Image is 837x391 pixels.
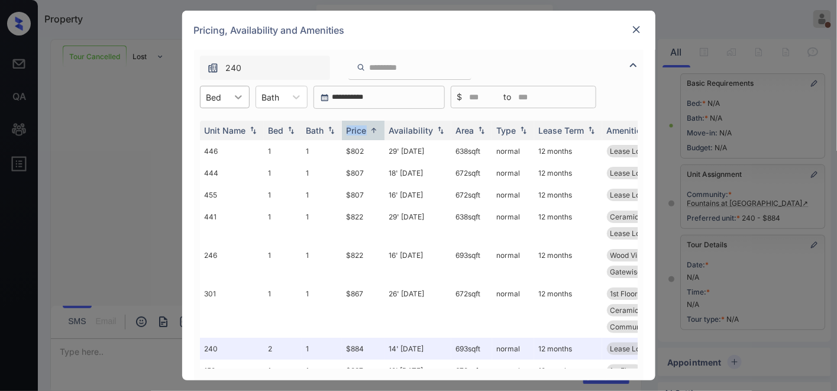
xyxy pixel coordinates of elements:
[457,91,463,104] span: $
[451,184,492,206] td: 672 sqft
[497,125,516,135] div: Type
[534,140,602,162] td: 12 months
[200,140,264,162] td: 446
[607,125,647,135] div: Amenities
[534,244,602,283] td: 12 months
[182,11,655,50] div: Pricing, Availability and Amenities
[492,206,534,244] td: normal
[200,206,264,244] td: 441
[610,169,649,177] span: Lease Lock
[384,184,451,206] td: 16' [DATE]
[285,127,297,135] img: sorting
[389,125,434,135] div: Availability
[205,125,246,135] div: Unit Name
[342,244,384,283] td: $822
[451,206,492,244] td: 638 sqft
[342,283,384,338] td: $867
[200,283,264,338] td: 301
[384,206,451,244] td: 29' [DATE]
[264,184,302,206] td: 1
[451,162,492,184] td: 672 sqft
[226,62,242,75] span: 240
[504,91,512,104] span: to
[384,244,451,283] td: 16' [DATE]
[610,212,670,221] span: Ceramic Tile Ba...
[200,244,264,283] td: 246
[534,338,602,360] td: 12 months
[342,206,384,244] td: $822
[476,127,487,135] img: sorting
[610,190,649,199] span: Lease Lock
[302,338,342,360] td: 1
[492,140,534,162] td: normal
[342,162,384,184] td: $807
[302,162,342,184] td: 1
[342,338,384,360] td: $884
[207,62,219,74] img: icon-zuma
[631,24,642,35] img: close
[610,366,638,375] span: 1st Floor
[534,162,602,184] td: 12 months
[342,140,384,162] td: $802
[264,206,302,244] td: 1
[347,125,367,135] div: Price
[610,289,638,298] span: 1st Floor
[610,306,667,315] span: Ceramic Tile Ki...
[384,140,451,162] td: 29' [DATE]
[610,147,649,156] span: Lease Lock
[264,140,302,162] td: 1
[534,206,602,244] td: 12 months
[384,283,451,338] td: 26' [DATE]
[586,127,597,135] img: sorting
[610,344,649,353] span: Lease Lock
[357,62,366,73] img: icon-zuma
[492,338,534,360] td: normal
[342,184,384,206] td: $807
[264,283,302,338] td: 1
[610,251,668,260] span: Wood Vinyl Dini...
[492,184,534,206] td: normal
[610,229,649,238] span: Lease Lock
[302,283,342,338] td: 1
[451,140,492,162] td: 638 sqft
[384,338,451,360] td: 14' [DATE]
[451,283,492,338] td: 672 sqft
[534,283,602,338] td: 12 months
[384,162,451,184] td: 18' [DATE]
[200,162,264,184] td: 444
[626,58,641,72] img: icon-zuma
[325,127,337,135] img: sorting
[302,206,342,244] td: 1
[302,140,342,162] td: 1
[368,126,380,135] img: sorting
[306,125,324,135] div: Bath
[451,244,492,283] td: 693 sqft
[539,125,584,135] div: Lease Term
[456,125,474,135] div: Area
[492,244,534,283] td: normal
[492,162,534,184] td: normal
[269,125,284,135] div: Bed
[435,127,447,135] img: sorting
[492,283,534,338] td: normal
[610,267,642,276] span: Gatewise
[200,338,264,360] td: 240
[302,184,342,206] td: 1
[302,244,342,283] td: 1
[518,127,529,135] img: sorting
[247,127,259,135] img: sorting
[534,184,602,206] td: 12 months
[451,338,492,360] td: 693 sqft
[264,244,302,283] td: 1
[264,162,302,184] td: 1
[610,322,664,331] span: Community Fee
[264,338,302,360] td: 2
[200,184,264,206] td: 455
